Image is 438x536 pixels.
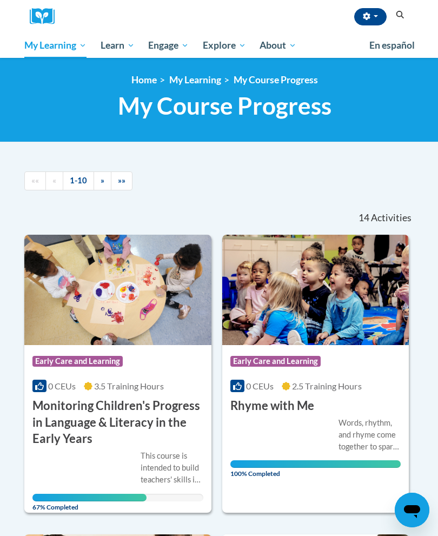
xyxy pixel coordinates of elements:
a: Next [94,171,111,190]
a: About [253,33,304,58]
button: Search [392,9,408,22]
span: Early Care and Learning [32,356,123,367]
div: Your progress [230,460,401,468]
span: 100% Completed [230,460,401,478]
span: About [260,39,296,52]
span: » [101,176,104,185]
h3: Monitoring Children's Progress in Language & Literacy in the Early Years [32,398,203,447]
a: Home [131,74,157,85]
a: 1-10 [63,171,94,190]
a: Previous [45,171,63,190]
span: My Learning [24,39,87,52]
span: »» [118,176,125,185]
span: Learn [101,39,135,52]
div: This course is intended to build teachers' skills in monitoring/assessing children's developmenta... [141,450,203,486]
span: Explore [203,39,246,52]
a: Engage [141,33,196,58]
span: En español [369,39,415,51]
a: My Course Progress [234,74,318,85]
span: Engage [148,39,189,52]
span: 0 CEUs [246,381,274,391]
span: My Course Progress [118,91,331,120]
iframe: Button to launch messaging window [395,493,429,527]
a: Learn [94,33,142,58]
a: Course LogoEarly Care and Learning0 CEUs3.5 Training Hours Monitoring Children's Progress in Lang... [24,235,211,513]
button: Account Settings [354,8,387,25]
a: My Learning [17,33,94,58]
a: En español [362,34,422,57]
span: 14 [359,212,369,224]
span: « [52,176,56,185]
h3: Rhyme with Me [230,398,314,414]
img: Course Logo [222,235,409,345]
span: Activities [371,212,412,224]
span: 2.5 Training Hours [292,381,362,391]
a: Begining [24,171,46,190]
a: Course LogoEarly Care and Learning0 CEUs2.5 Training Hours Rhyme with MeWords, rhythm, and rhyme ... [222,235,409,513]
a: Explore [196,33,253,58]
div: Your progress [32,494,147,501]
span: Early Care and Learning [230,356,321,367]
div: Words, rhythm, and rhyme come together to spark children's imaginations, build strong relationshi... [339,417,401,453]
span: 67% Completed [32,494,147,511]
a: Cox Campus [30,8,62,25]
span: 3.5 Training Hours [94,381,164,391]
div: Main menu [16,33,422,58]
span: «« [31,176,39,185]
a: End [111,171,132,190]
img: Course Logo [24,235,211,345]
img: Logo brand [30,8,62,25]
a: My Learning [169,74,221,85]
span: 0 CEUs [48,381,76,391]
